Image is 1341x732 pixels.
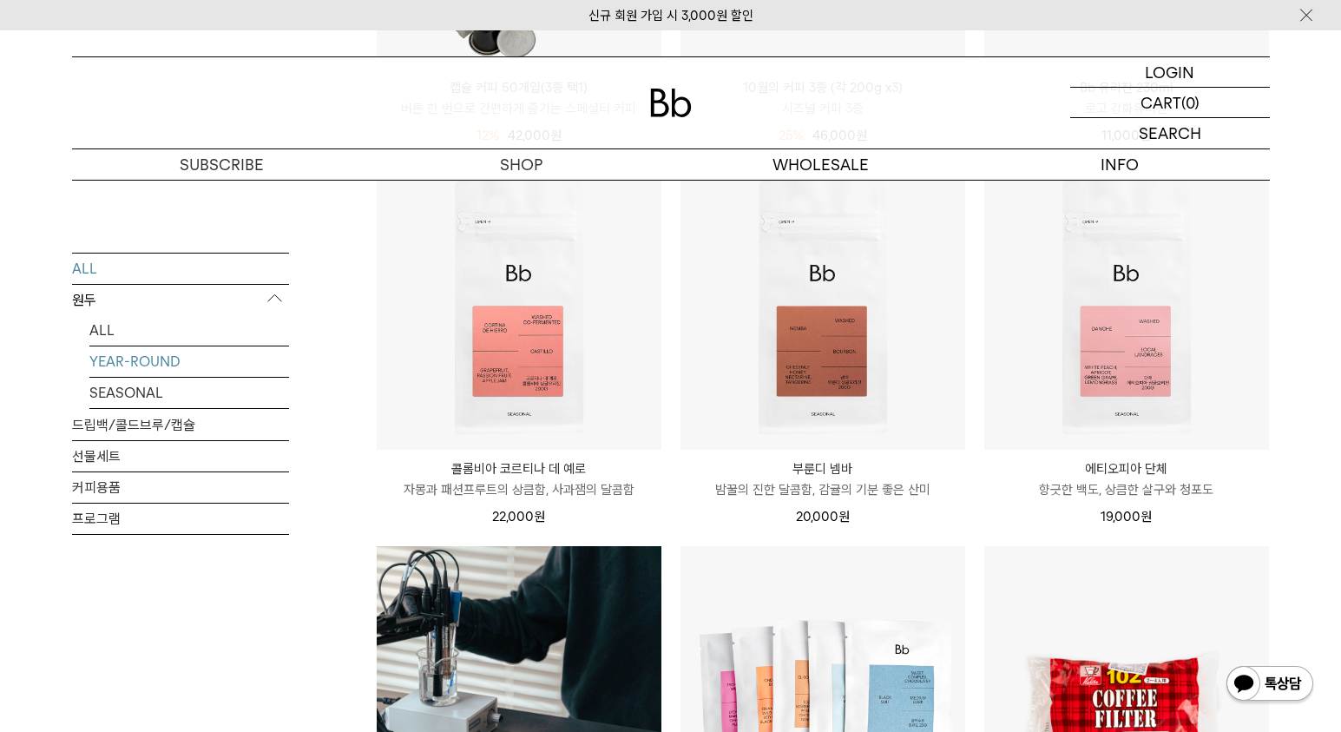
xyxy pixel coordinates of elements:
[492,509,545,524] span: 22,000
[72,149,371,180] a: SUBSCRIBE
[371,149,671,180] a: SHOP
[72,253,289,283] a: ALL
[984,165,1269,450] img: 에티오피아 단체
[680,458,965,500] a: 부룬디 넴바 밤꿀의 진한 달콤함, 감귤의 기분 좋은 산미
[650,89,692,117] img: 로고
[1141,509,1152,524] span: 원
[72,440,289,471] a: 선물세트
[1141,88,1181,117] p: CART
[671,149,970,180] p: WHOLESALE
[72,284,289,315] p: 원두
[680,458,965,479] p: 부룬디 넴바
[72,472,289,502] a: 커피용품
[1145,57,1194,87] p: LOGIN
[72,409,289,439] a: 드립백/콜드브루/캡슐
[377,165,661,450] img: 콜롬비아 코르티나 데 예로
[89,346,289,376] a: YEAR-ROUND
[377,479,661,500] p: 자몽과 패션프루트의 상큼함, 사과잼의 달콤함
[984,479,1269,500] p: 향긋한 백도, 상큼한 살구와 청포도
[1225,664,1315,706] img: 카카오톡 채널 1:1 채팅 버튼
[89,314,289,345] a: ALL
[680,479,965,500] p: 밤꿀의 진한 달콤함, 감귤의 기분 좋은 산미
[1101,509,1152,524] span: 19,000
[984,458,1269,479] p: 에티오피아 단체
[377,458,661,500] a: 콜롬비아 코르티나 데 예로 자몽과 패션프루트의 상큼함, 사과잼의 달콤함
[1181,88,1200,117] p: (0)
[588,8,753,23] a: 신규 회원 가입 시 3,000원 할인
[72,503,289,533] a: 프로그램
[984,458,1269,500] a: 에티오피아 단체 향긋한 백도, 상큼한 살구와 청포도
[534,509,545,524] span: 원
[1070,57,1270,88] a: LOGIN
[1139,118,1201,148] p: SEARCH
[1070,88,1270,118] a: CART (0)
[377,458,661,479] p: 콜롬비아 코르티나 데 예로
[970,149,1270,180] p: INFO
[838,509,850,524] span: 원
[680,165,965,450] img: 부룬디 넴바
[796,509,850,524] span: 20,000
[89,377,289,407] a: SEASONAL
